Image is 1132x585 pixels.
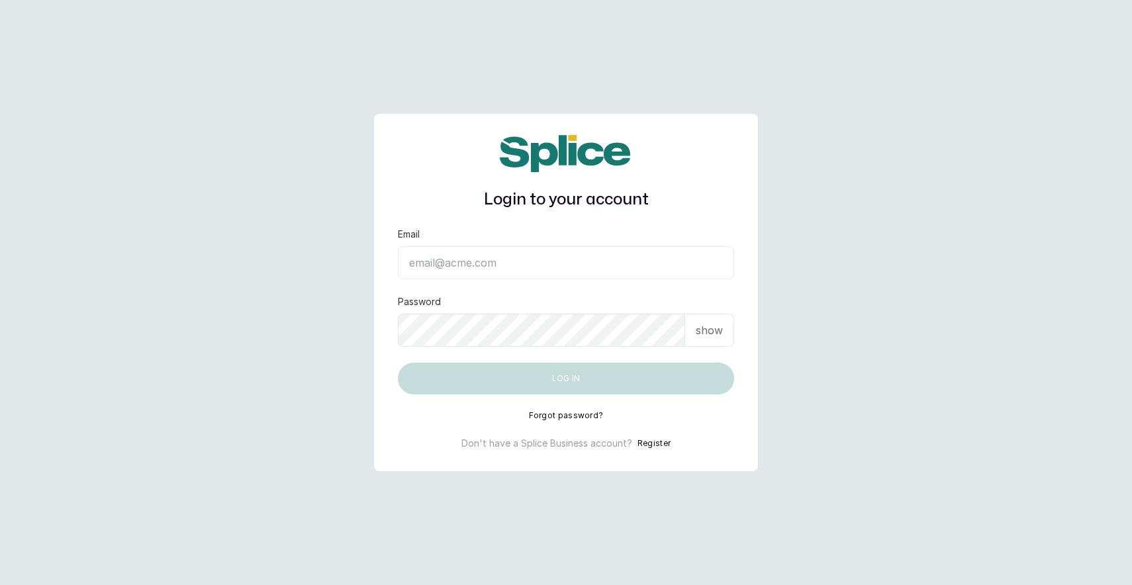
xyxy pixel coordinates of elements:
[461,437,632,450] p: Don't have a Splice Business account?
[529,410,604,421] button: Forgot password?
[398,228,420,241] label: Email
[398,363,734,394] button: Log in
[398,295,441,308] label: Password
[696,322,723,338] p: show
[398,246,734,279] input: email@acme.com
[637,437,671,450] button: Register
[398,188,734,212] h1: Login to your account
